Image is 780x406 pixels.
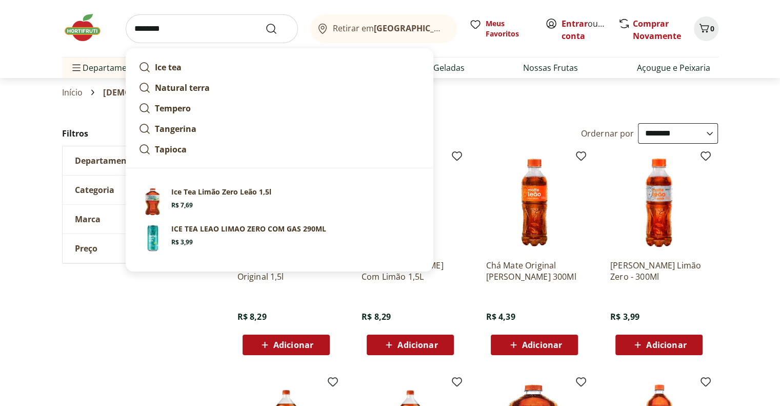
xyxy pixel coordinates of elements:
strong: Tapioca [155,144,187,155]
img: Chá Mate Original Matte Leão Garrafa 300Ml [486,154,583,252]
span: Departamento [75,156,135,166]
button: Menu [70,55,83,80]
a: Ice tea [134,57,425,78]
button: Adicionar [615,335,703,355]
span: [DEMOGRAPHIC_DATA] e [PERSON_NAME] [103,88,273,97]
span: Adicionar [522,341,562,349]
img: Principal [138,187,167,216]
span: Categoria [75,185,114,195]
p: ICE TEA LEAO LIMAO ZERO COM GAS 290ML [171,224,326,234]
label: Ordernar por [581,128,634,139]
button: Adicionar [243,335,330,355]
span: Adicionar [397,341,437,349]
span: ou [562,17,607,42]
img: Principal [138,224,167,253]
span: R$ 7,69 [171,201,193,209]
button: Adicionar [491,335,578,355]
span: Preço [75,243,97,254]
a: Nossas Frutas [523,62,578,74]
strong: Tangerina [155,123,196,134]
a: Tangerina [134,119,425,139]
a: Natural terra [134,78,425,98]
button: Categoria [63,176,216,204]
span: R$ 8,29 [362,311,391,322]
h2: Filtros [62,123,217,144]
span: Marca [75,214,101,224]
a: Açougue e Peixaria [636,62,710,74]
button: Departamento [63,146,216,175]
a: Meus Favoritos [469,18,533,39]
span: R$ 4,39 [486,311,515,322]
strong: Tempero [155,103,191,114]
p: Ice Tea Limão Zero Leão 1,5l [171,187,271,197]
a: PrincipalICE TEA LEAO LIMAO ZERO COM GAS 290MLR$ 3,99 [134,220,425,257]
a: [PERSON_NAME] Limão Zero - 300Ml [610,260,708,282]
a: Tapioca [134,139,425,160]
a: Entrar [562,18,588,29]
span: Meus Favoritos [486,18,533,39]
a: Comprar Novamente [633,18,681,42]
span: Adicionar [273,341,313,349]
img: Hortifruti [62,12,113,43]
button: Adicionar [367,335,454,355]
span: Adicionar [646,341,686,349]
b: [GEOGRAPHIC_DATA]/[GEOGRAPHIC_DATA] [374,23,547,34]
button: Marca [63,205,216,234]
a: Início [62,88,83,97]
span: R$ 3,99 [171,238,193,246]
a: Tempero [134,98,425,119]
button: Retirar em[GEOGRAPHIC_DATA]/[GEOGRAPHIC_DATA] [310,14,457,43]
span: 0 [710,24,714,33]
input: search [126,14,298,43]
button: Carrinho [694,16,718,41]
strong: Ice tea [155,62,182,73]
button: Submit Search [265,23,290,35]
span: R$ 3,99 [610,311,639,322]
a: Chá Mate Original [PERSON_NAME] 300Ml [486,260,583,282]
span: R$ 8,29 [237,311,267,322]
a: PrincipalIce Tea Limão Zero Leão 1,5lR$ 7,69 [134,183,425,220]
a: Criar conta [562,18,618,42]
img: Matte Leão Limão Zero - 300Ml [610,154,708,252]
button: Preço [63,234,216,263]
span: Retirar em [333,24,446,33]
strong: Natural terra [155,82,210,93]
span: Departamentos [70,55,144,80]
